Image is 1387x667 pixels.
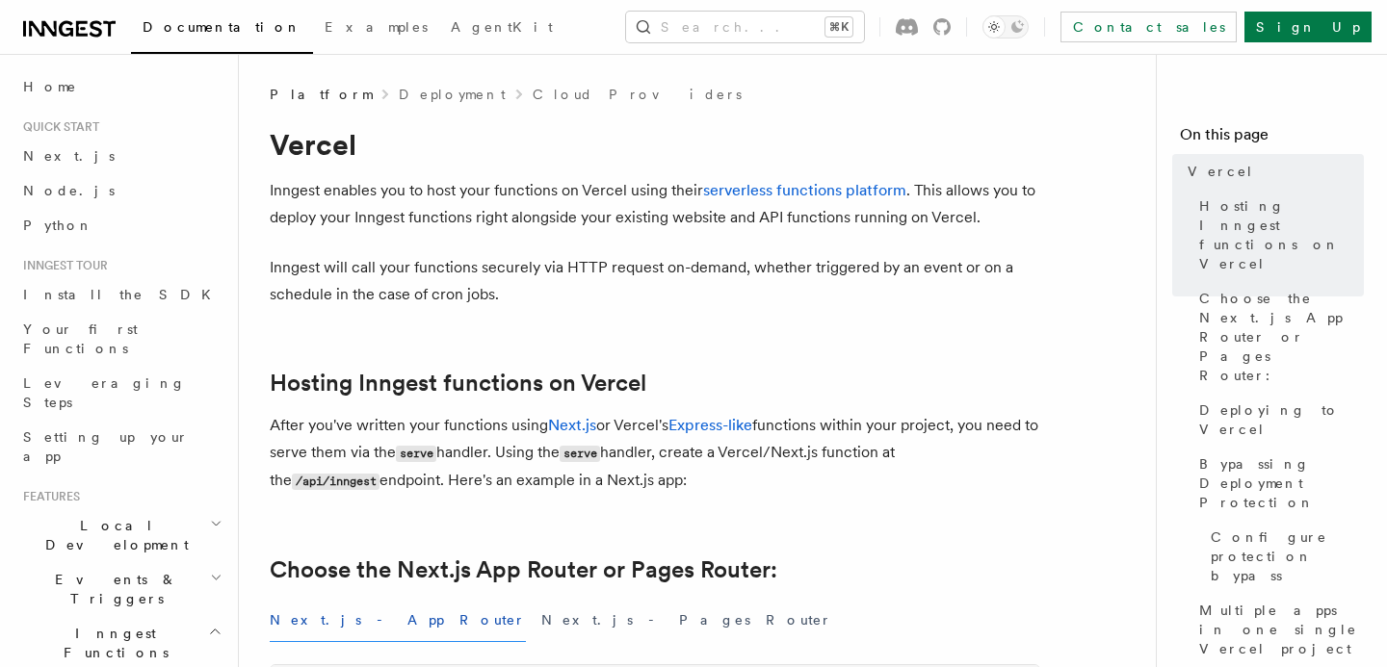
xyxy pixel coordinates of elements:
span: Install the SDK [23,287,222,302]
button: Next.js - App Router [270,599,526,642]
span: Home [23,77,77,96]
h1: Vercel [270,127,1040,162]
a: Sign Up [1244,12,1372,42]
a: Your first Functions [15,312,226,366]
a: Hosting Inngest functions on Vercel [1191,189,1364,281]
span: Local Development [15,516,210,554]
a: Next.js [548,416,596,434]
span: Configure protection bypass [1211,527,1364,585]
span: Vercel [1188,162,1254,181]
button: Next.js - Pages Router [541,599,832,642]
span: AgentKit [451,19,553,35]
button: Local Development [15,508,226,562]
span: Deploying to Vercel [1199,400,1364,439]
span: Next.js [23,148,115,164]
span: Inngest tour [15,258,108,273]
span: Node.js [23,183,115,198]
span: Python [23,218,93,233]
a: Next.js [15,139,226,173]
a: Bypassing Deployment Protection [1191,447,1364,520]
a: Configure protection bypass [1203,520,1364,593]
a: AgentKit [439,6,564,52]
code: serve [560,446,600,462]
span: Examples [325,19,428,35]
span: Leveraging Steps [23,375,186,410]
kbd: ⌘K [825,17,852,37]
span: Quick start [15,119,99,135]
a: Leveraging Steps [15,366,226,420]
span: Setting up your app [23,429,189,464]
a: Express-like [668,416,752,434]
p: Inngest enables you to host your functions on Vercel using their . This allows you to deploy your... [270,177,1040,231]
p: After you've written your functions using or Vercel's functions within your project, you need to ... [270,412,1040,495]
a: Examples [313,6,439,52]
span: Documentation [143,19,301,35]
a: Hosting Inngest functions on Vercel [270,370,646,397]
span: Choose the Next.js App Router or Pages Router: [1199,289,1364,385]
a: Node.js [15,173,226,208]
span: Inngest Functions [15,624,208,662]
a: Multiple apps in one single Vercel project [1191,593,1364,666]
h4: On this page [1180,123,1364,154]
a: Vercel [1180,154,1364,189]
a: Choose the Next.js App Router or Pages Router: [1191,281,1364,393]
code: /api/inngest [292,474,379,490]
a: Deployment [399,85,506,104]
code: serve [396,446,436,462]
a: Setting up your app [15,420,226,474]
a: Home [15,69,226,104]
a: Documentation [131,6,313,54]
a: Contact sales [1060,12,1237,42]
p: Inngest will call your functions securely via HTTP request on-demand, whether triggered by an eve... [270,254,1040,308]
a: Python [15,208,226,243]
button: Toggle dark mode [982,15,1029,38]
span: Hosting Inngest functions on Vercel [1199,196,1364,273]
a: Cloud Providers [533,85,742,104]
a: Choose the Next.js App Router or Pages Router: [270,556,777,583]
a: serverless functions platform [703,181,906,199]
span: Features [15,489,80,504]
span: Events & Triggers [15,570,210,608]
a: Deploying to Vercel [1191,393,1364,447]
a: Install the SDK [15,277,226,312]
span: Multiple apps in one single Vercel project [1199,601,1364,658]
span: Your first Functions [23,321,138,356]
button: Events & Triggers [15,562,226,616]
span: Bypassing Deployment Protection [1199,454,1364,512]
span: Platform [270,85,372,104]
button: Search...⌘K [626,12,864,42]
